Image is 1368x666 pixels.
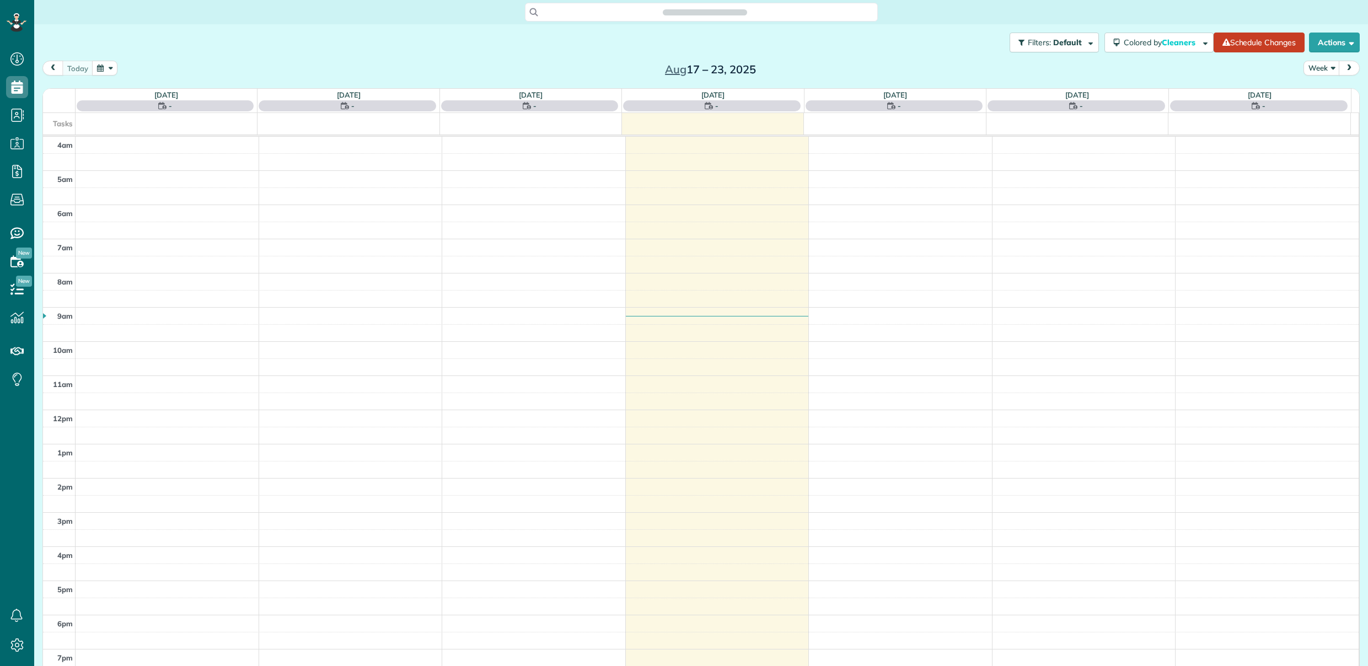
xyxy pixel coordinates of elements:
a: [DATE] [154,90,178,99]
span: - [533,100,537,111]
span: - [898,100,901,111]
span: Aug [665,62,686,76]
span: 5am [57,175,73,184]
span: 6pm [57,619,73,628]
button: prev [42,61,63,76]
h2: 17 – 23, 2025 [641,63,779,76]
span: 9am [57,311,73,320]
button: next [1339,61,1360,76]
button: Week [1303,61,1340,76]
button: Actions [1309,33,1360,52]
span: 4pm [57,551,73,560]
span: 10am [53,346,73,355]
span: Tasks [53,119,73,128]
span: 7am [57,243,73,252]
a: [DATE] [1248,90,1272,99]
span: - [169,100,172,111]
span: 6am [57,209,73,218]
span: - [1262,100,1265,111]
span: 7pm [57,653,73,662]
span: - [351,100,355,111]
a: [DATE] [1065,90,1089,99]
span: Default [1053,37,1082,47]
span: 1pm [57,448,73,457]
span: 2pm [57,482,73,491]
span: 4am [57,141,73,149]
span: - [1080,100,1083,111]
a: [DATE] [701,90,725,99]
a: [DATE] [337,90,361,99]
button: today [62,61,93,76]
span: 8am [57,277,73,286]
span: 5pm [57,585,73,594]
a: Filters: Default [1004,33,1099,52]
span: 3pm [57,517,73,525]
span: Filters: [1028,37,1051,47]
a: [DATE] [883,90,907,99]
span: New [16,248,32,259]
a: Schedule Changes [1214,33,1305,52]
span: Search ZenMaid… [674,7,736,18]
span: Cleaners [1162,37,1197,47]
button: Filters: Default [1010,33,1099,52]
span: 12pm [53,414,73,423]
a: [DATE] [519,90,543,99]
span: New [16,276,32,287]
span: - [715,100,718,111]
button: Colored byCleaners [1104,33,1214,52]
span: Colored by [1124,37,1199,47]
span: 11am [53,380,73,389]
